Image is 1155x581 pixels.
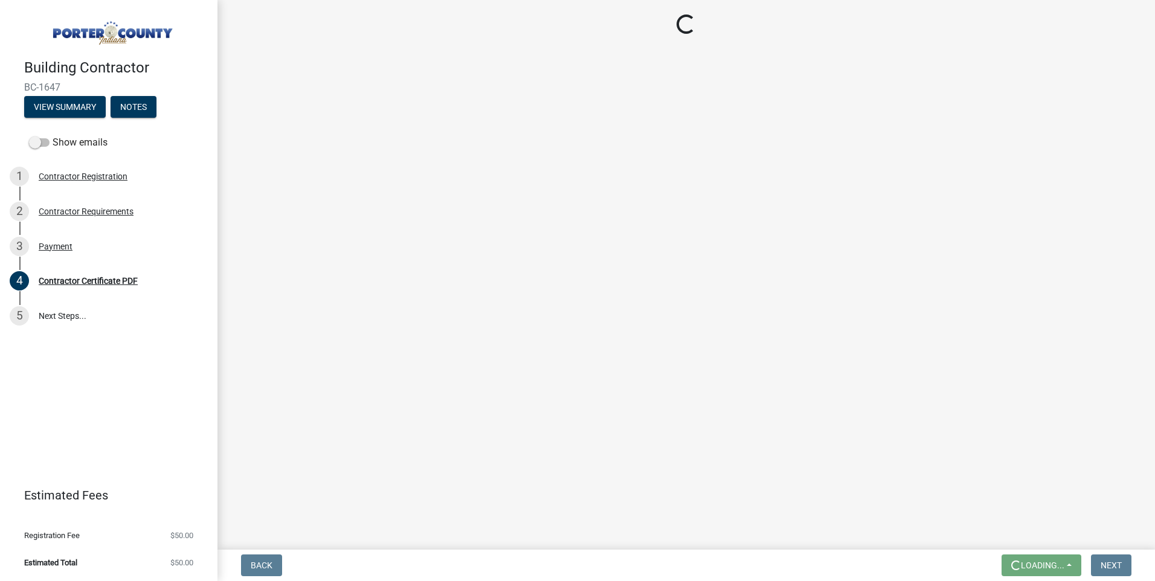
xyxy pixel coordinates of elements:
span: $50.00 [170,531,193,539]
button: Loading... [1002,554,1081,576]
button: View Summary [24,96,106,118]
div: Contractor Registration [39,172,127,181]
div: 4 [10,271,29,290]
div: 2 [10,202,29,221]
button: Back [241,554,282,576]
a: Estimated Fees [10,483,198,507]
div: 3 [10,237,29,256]
span: Estimated Total [24,559,77,567]
span: Registration Fee [24,531,80,539]
h4: Building Contractor [24,59,208,77]
div: Payment [39,242,72,251]
span: BC-1647 [24,82,193,93]
wm-modal-confirm: Summary [24,103,106,112]
div: 1 [10,167,29,186]
label: Show emails [29,135,108,150]
span: Loading... [1021,560,1064,570]
span: $50.00 [170,559,193,567]
button: Notes [111,96,156,118]
div: 5 [10,306,29,326]
button: Next [1091,554,1131,576]
img: Porter County, Indiana [24,13,198,47]
div: Contractor Requirements [39,207,134,216]
span: Back [251,560,272,570]
div: Contractor Certificate PDF [39,277,138,285]
wm-modal-confirm: Notes [111,103,156,112]
span: Next [1101,560,1122,570]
